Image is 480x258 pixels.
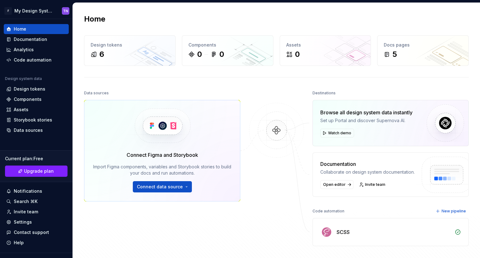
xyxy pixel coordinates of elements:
[4,115,69,125] a: Storybook stories
[312,89,336,97] div: Destinations
[84,35,176,66] a: Design tokens6
[286,42,365,48] div: Assets
[14,26,26,32] div: Home
[14,57,52,63] div: Code automation
[14,188,42,194] div: Notifications
[1,4,71,17] button: FMy Design SystemTN
[14,198,37,205] div: Search ⌘K
[365,182,385,187] span: Invite team
[14,47,34,53] div: Analytics
[84,14,105,24] h2: Home
[14,117,52,123] div: Storybook stories
[14,86,45,92] div: Design tokens
[14,209,38,215] div: Invite team
[4,207,69,217] a: Invite team
[14,240,24,246] div: Help
[14,107,28,113] div: Assets
[295,49,300,59] div: 0
[4,34,69,44] a: Documentation
[14,8,54,14] div: My Design System
[4,55,69,65] a: Code automation
[328,131,351,136] span: Watch demo
[4,45,69,55] a: Analytics
[84,89,109,97] div: Data sources
[188,42,267,48] div: Components
[320,180,353,189] a: Open editor
[127,151,198,159] div: Connect Figma and Storybook
[337,228,350,236] div: SCSS
[14,219,32,225] div: Settings
[99,49,104,59] div: 6
[4,105,69,115] a: Assets
[384,42,462,48] div: Docs pages
[5,156,67,162] div: Current plan : Free
[320,117,412,124] div: Set up Portal and discover Supernova AI.
[320,109,412,116] div: Browse all design system data instantly
[320,160,415,168] div: Documentation
[91,42,169,48] div: Design tokens
[4,196,69,206] button: Search ⌘K
[5,76,42,81] div: Design system data
[4,7,12,15] div: F
[323,182,346,187] span: Open editor
[182,35,273,66] a: Components00
[14,36,47,42] div: Documentation
[14,229,49,236] div: Contact support
[392,49,397,59] div: 5
[14,96,42,102] div: Components
[14,127,43,133] div: Data sources
[4,186,69,196] button: Notifications
[63,8,68,13] div: TN
[137,184,183,190] span: Connect data source
[24,168,54,174] span: Upgrade plan
[434,207,469,216] button: New pipeline
[5,166,67,177] a: Upgrade plan
[320,129,354,137] button: Watch demo
[4,238,69,248] button: Help
[93,164,231,176] div: Import Figma components, variables and Storybook stories to build your docs and run automations.
[442,209,466,214] span: New pipeline
[4,217,69,227] a: Settings
[4,125,69,135] a: Data sources
[320,169,415,175] div: Collaborate on design system documentation.
[357,180,388,189] a: Invite team
[4,94,69,104] a: Components
[312,207,344,216] div: Code automation
[4,227,69,237] button: Contact support
[4,84,69,94] a: Design tokens
[280,35,371,66] a: Assets0
[377,35,469,66] a: Docs pages5
[197,49,202,59] div: 0
[133,181,192,192] button: Connect data source
[4,24,69,34] a: Home
[219,49,224,59] div: 0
